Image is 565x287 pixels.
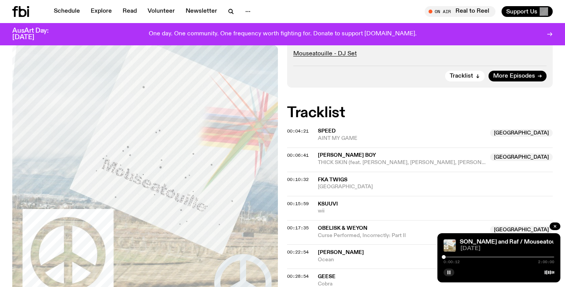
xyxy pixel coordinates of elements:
a: Volunteer [143,6,179,17]
span: SPEED [318,128,336,134]
button: 00:17:35 [287,226,309,230]
a: Mouseatouille - DJ Set [293,51,357,57]
a: Read [118,6,141,17]
span: [DATE] [460,246,554,252]
span: 0:00:12 [444,260,460,264]
button: Tracklist [445,71,485,81]
h3: AusArt Day: [DATE] [12,28,61,41]
span: Obelisk & Weyon [318,226,367,231]
span: THICK SKIN (feat. [PERSON_NAME], [PERSON_NAME], [PERSON_NAME]'[PERSON_NAME] & [PERSON_NAME]) [318,159,485,166]
span: Geese [318,274,336,279]
span: Ocean [318,256,485,264]
a: Newsletter [181,6,222,17]
span: [GEOGRAPHIC_DATA] [318,183,553,191]
span: 00:15:59 [287,201,309,207]
span: FKA twigs [318,177,347,182]
span: [GEOGRAPHIC_DATA] [490,226,553,234]
h2: Tracklist [287,106,553,120]
span: ksuuvi [318,201,338,207]
button: 00:28:54 [287,274,309,279]
a: Explore [86,6,116,17]
p: One day. One community. One frequency worth fighting for. Donate to support [DOMAIN_NAME]. [149,31,417,38]
button: 00:06:41 [287,153,309,158]
span: Tracklist [450,73,473,79]
span: AINT MY GAME [318,135,485,142]
a: Schedule [49,6,85,17]
button: 00:22:54 [287,250,309,254]
span: [GEOGRAPHIC_DATA] [490,129,553,137]
span: 2:00:00 [538,260,554,264]
span: Curse Performed, Incorrectly: Part II [318,232,485,239]
span: 00:06:41 [287,152,309,158]
button: 00:15:59 [287,202,309,206]
span: 00:17:35 [287,225,309,231]
span: 00:10:32 [287,176,309,182]
span: 00:22:54 [287,249,309,255]
button: 00:04:21 [287,129,309,133]
span: wii [318,207,553,215]
button: 00:10:32 [287,178,309,182]
a: More Episodes [489,71,547,81]
button: On AirReal to Reel [425,6,495,17]
span: 00:04:21 [287,128,309,134]
span: [PERSON_NAME] Boy [318,153,376,158]
span: [PERSON_NAME] [318,250,364,255]
span: [GEOGRAPHIC_DATA] [490,153,553,161]
button: Support Us [502,6,553,17]
span: Support Us [506,8,537,15]
span: More Episodes [493,73,535,79]
span: 00:28:54 [287,273,309,279]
